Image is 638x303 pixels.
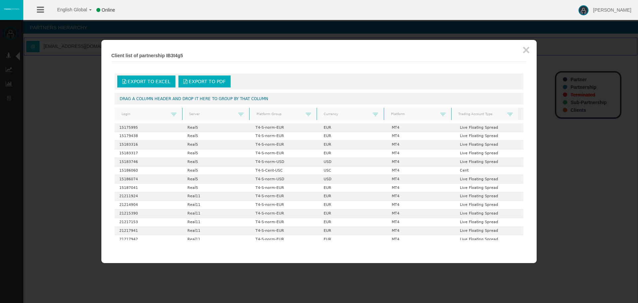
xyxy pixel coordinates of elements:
td: T4-S-norm-EUR [251,235,319,244]
td: T4-S-norm-EUR [251,184,319,192]
td: Real11 [183,235,251,244]
td: MT4 [387,192,455,201]
td: EUR [319,184,387,192]
a: Platform Group [252,110,305,119]
td: Live Floating Spread [455,141,523,149]
a: Export to Excel [117,76,175,87]
td: Live Floating Spread [455,210,523,218]
td: Real5 [183,149,251,158]
td: T4-S-norm-EUR [251,123,319,132]
td: 15183746 [115,158,183,167]
td: MT4 [387,218,455,227]
td: Real11 [183,210,251,218]
td: Live Floating Spread [455,158,523,167]
td: T4-S-norm-USD [251,158,319,167]
td: Live Floating Spread [455,184,523,192]
td: Real5 [183,184,251,192]
td: EUR [319,218,387,227]
button: × [522,43,530,57]
td: 21211924 [115,192,183,201]
td: Real11 [183,227,251,235]
td: MT4 [387,184,455,192]
td: Real5 [183,158,251,167]
td: T4-S-norm-EUR [251,227,319,235]
td: EUR [319,149,387,158]
td: 21215390 [115,210,183,218]
td: EUR [319,192,387,201]
td: USC [319,167,387,175]
td: T4-S-norm-EUR [251,132,319,141]
span: Online [102,7,115,13]
span: Export to PDF [189,79,226,84]
td: 15187041 [115,184,183,192]
td: EUR [319,227,387,235]
td: MT4 [387,175,455,184]
td: 15183316 [115,141,183,149]
td: MT4 [387,235,455,244]
td: 21214904 [115,201,183,210]
td: T4-S-norm-USD [251,175,319,184]
td: Live Floating Spread [455,132,523,141]
a: Server [185,110,238,119]
td: Live Floating Spread [455,227,523,235]
td: 15186074 [115,175,183,184]
td: MT4 [387,141,455,149]
span: [PERSON_NAME] [593,7,631,13]
td: 21217941 [115,227,183,235]
td: 15186060 [115,167,183,175]
td: 15183317 [115,149,183,158]
td: Live Floating Spread [455,201,523,210]
td: Real11 [183,201,251,210]
td: MT4 [387,123,455,132]
td: EUR [319,210,387,218]
td: MT4 [387,158,455,167]
td: Real5 [183,175,251,184]
td: Live Floating Spread [455,123,523,132]
td: MT4 [387,149,455,158]
td: T4-S-Cent-USC [251,167,319,175]
td: EUR [319,201,387,210]
td: T4-S-norm-EUR [251,201,319,210]
td: Real5 [183,167,251,175]
img: user-image [579,5,588,15]
td: Real11 [183,192,251,201]
td: EUR [319,141,387,149]
a: Login [117,110,171,119]
td: Cent [455,167,523,175]
td: EUR [319,123,387,132]
a: Currency [320,110,373,119]
td: T4-S-norm-EUR [251,149,319,158]
td: Real5 [183,132,251,141]
td: Real5 [183,123,251,132]
td: MT4 [387,227,455,235]
span: Export to Excel [128,79,170,84]
span: English Global [49,7,87,12]
td: EUR [319,235,387,244]
td: Real5 [183,141,251,149]
td: EUR [319,132,387,141]
td: T4-S-norm-EUR [251,210,319,218]
td: MT4 [387,201,455,210]
img: logo.svg [3,8,20,10]
td: Real11 [183,218,251,227]
td: MT4 [387,210,455,218]
td: MT4 [387,167,455,175]
td: Live Floating Spread [455,149,523,158]
td: 21217153 [115,218,183,227]
td: USD [319,158,387,167]
a: Platform [387,110,440,119]
td: 15175995 [115,123,183,132]
td: Live Floating Spread [455,175,523,184]
td: T4-S-norm-EUR [251,141,319,149]
b: Client list of partnership IB3t4g5 [111,53,183,58]
td: 15179438 [115,132,183,141]
td: Live Floating Spread [455,192,523,201]
div: Drag a column header and drop it here to group by that column [115,93,523,104]
td: MT4 [387,132,455,141]
a: Export to PDF [178,76,231,87]
td: T4-S-norm-EUR [251,218,319,227]
td: T4-S-norm-EUR [251,192,319,201]
td: Live Floating Spread [455,218,523,227]
td: USD [319,175,387,184]
a: Trading Account Type [454,110,507,119]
